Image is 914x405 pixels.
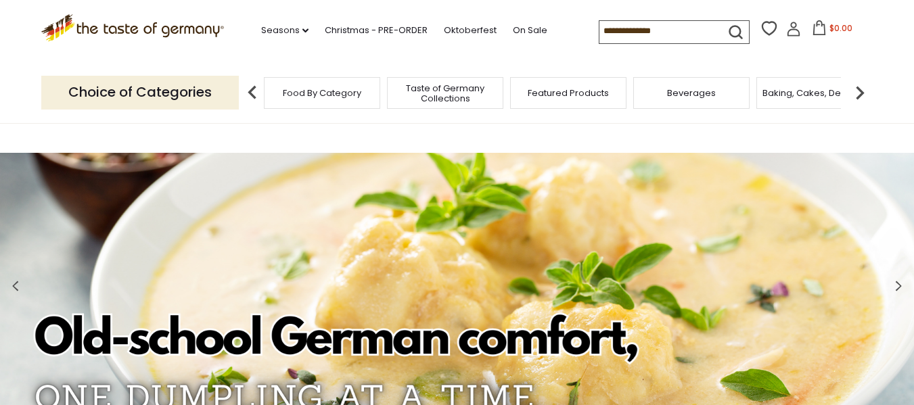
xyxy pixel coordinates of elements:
[325,23,428,38] a: Christmas - PRE-ORDER
[513,23,547,38] a: On Sale
[762,88,867,98] a: Baking, Cakes, Desserts
[444,23,497,38] a: Oktoberfest
[41,76,239,109] p: Choice of Categories
[391,83,499,103] a: Taste of Germany Collections
[283,88,361,98] a: Food By Category
[528,88,609,98] a: Featured Products
[239,79,266,106] img: previous arrow
[261,23,309,38] a: Seasons
[667,88,716,98] a: Beverages
[846,79,873,106] img: next arrow
[829,22,852,34] span: $0.00
[804,20,861,41] button: $0.00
